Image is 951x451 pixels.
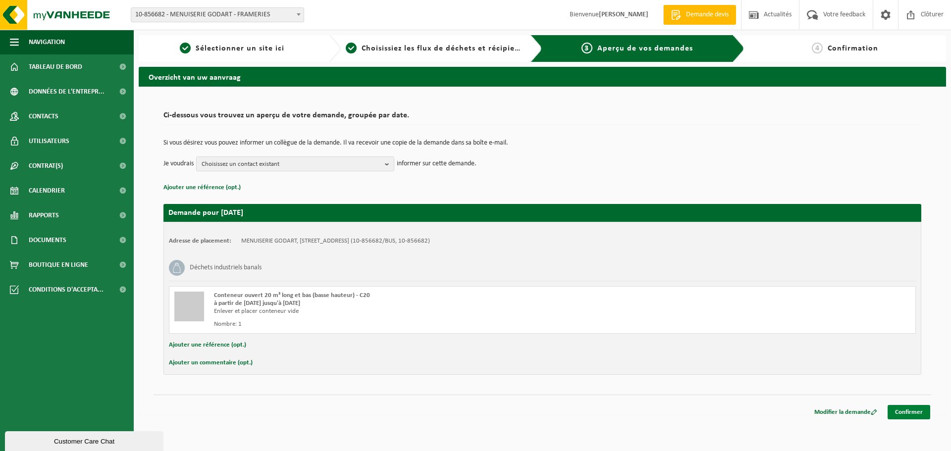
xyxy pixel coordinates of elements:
span: Documents [29,228,66,252]
span: Rapports [29,203,59,228]
strong: Demande pour [DATE] [168,209,243,217]
span: Contrat(s) [29,153,63,178]
span: 3 [581,43,592,53]
div: Enlever et placer conteneur vide [214,307,582,315]
span: Données de l'entrepr... [29,79,105,104]
a: 2Choisissiez les flux de déchets et récipients [346,43,523,54]
span: 1 [180,43,191,53]
span: Contacts [29,104,58,129]
iframe: chat widget [5,429,165,451]
strong: Adresse de placement: [169,238,231,244]
p: Je voudrais [163,156,194,171]
strong: à partir de [DATE] jusqu'à [DATE] [214,300,300,306]
span: Utilisateurs [29,129,69,153]
h2: Overzicht van uw aanvraag [139,67,946,86]
span: Boutique en ligne [29,252,88,277]
span: Aperçu de vos demandes [597,45,693,52]
span: 10-856682 - MENUISERIE GODART - FRAMERIES [131,7,304,22]
strong: [PERSON_NAME] [599,11,648,18]
div: Nombre: 1 [214,320,582,328]
button: Ajouter une référence (opt.) [169,339,246,351]
span: Choisissez un contact existant [202,157,381,172]
a: Modifier la demande [807,405,885,419]
h3: Déchets industriels banals [190,260,262,276]
h2: Ci-dessous vous trouvez un aperçu de votre demande, groupée par date. [163,111,921,125]
span: Tableau de bord [29,54,82,79]
span: Calendrier [29,178,65,203]
span: Confirmation [828,45,878,52]
span: 10-856682 - MENUISERIE GODART - FRAMERIES [131,8,304,22]
span: 2 [346,43,357,53]
span: Conditions d'accepta... [29,277,104,302]
span: 4 [812,43,823,53]
p: informer sur cette demande. [397,156,476,171]
span: Navigation [29,30,65,54]
span: Demande devis [684,10,731,20]
button: Ajouter une référence (opt.) [163,181,241,194]
a: Demande devis [663,5,736,25]
span: Choisissiez les flux de déchets et récipients [362,45,527,52]
span: Conteneur ouvert 20 m³ long et bas (basse hauteur) - C20 [214,292,370,299]
span: Sélectionner un site ici [196,45,284,52]
button: Ajouter un commentaire (opt.) [169,356,253,369]
button: Choisissez un contact existant [196,156,394,171]
a: 1Sélectionner un site ici [144,43,321,54]
p: Si vous désirez vous pouvez informer un collègue de la demande. Il va recevoir une copie de la de... [163,140,921,147]
a: Confirmer [888,405,930,419]
td: MENUISERIE GODART, [STREET_ADDRESS] (10-856682/BUS, 10-856682) [241,237,430,245]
